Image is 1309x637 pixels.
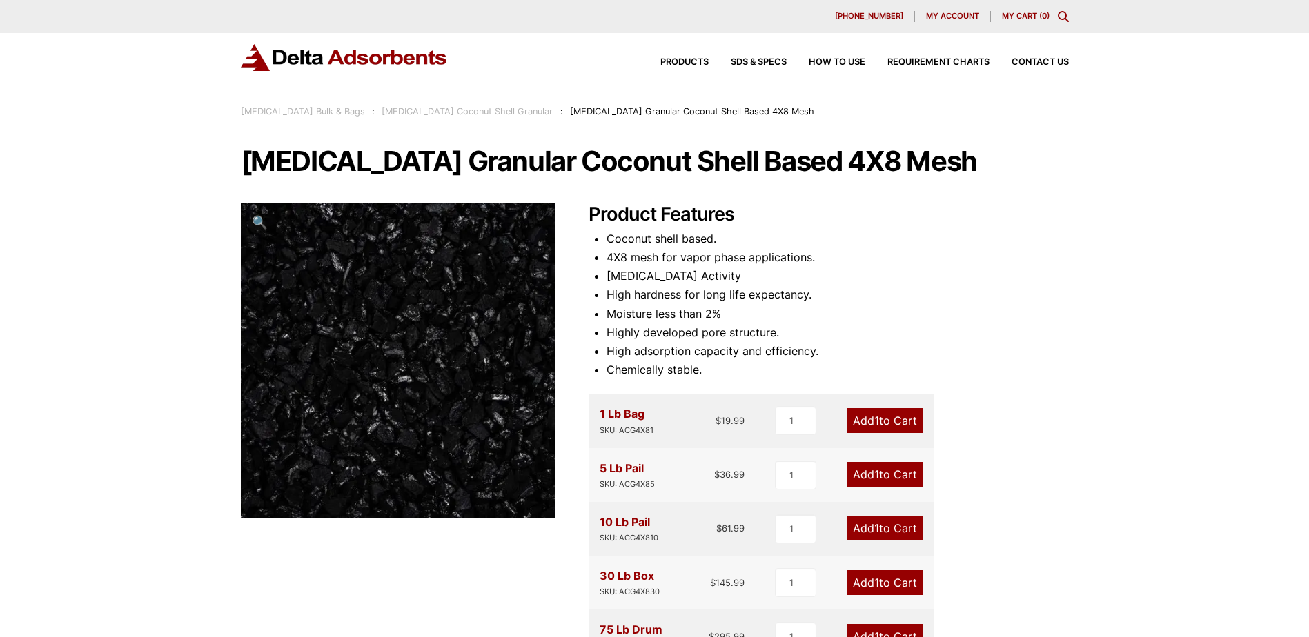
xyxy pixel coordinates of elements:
bdi: 145.99 [710,577,745,588]
a: [PHONE_NUMBER] [824,11,915,22]
li: Chemically stable. [607,361,1069,379]
div: SKU: ACG4X85 [600,478,655,491]
div: SKU: ACG4X810 [600,532,658,545]
img: Activated Carbon Mesh Granular [241,203,555,518]
li: 4X8 mesh for vapor phase applications. [607,248,1069,267]
span: 1 [874,414,879,427]
span: [MEDICAL_DATA] Granular Coconut Shell Based 4X8 Mesh [570,106,814,117]
span: $ [716,523,722,534]
li: Moisture less than 2% [607,305,1069,323]
span: How to Use [809,58,865,67]
span: SDS & SPECS [731,58,787,67]
li: [MEDICAL_DATA] Activity [607,267,1069,285]
div: 30 Lb Box [600,567,660,598]
h1: [MEDICAL_DATA] Granular Coconut Shell Based 4X8 Mesh [241,147,1069,176]
span: $ [714,469,720,480]
div: Toggle Modal Content [1058,11,1069,22]
span: $ [716,415,721,426]
bdi: 36.99 [714,469,745,480]
a: Contact Us [990,58,1069,67]
div: 1 Lb Bag [600,405,653,436]
li: Highly developed pore structure. [607,323,1069,342]
span: 1 [874,521,879,535]
a: Activated Carbon Mesh Granular [241,352,555,366]
a: [MEDICAL_DATA] Bulk & Bags [241,106,365,117]
span: Requirement Charts [887,58,990,67]
div: SKU: ACG4X81 [600,424,653,437]
span: 0 [1042,11,1047,21]
a: Add1to Cart [847,408,923,433]
span: 1 [874,576,879,589]
img: Delta Adsorbents [241,44,448,71]
span: [PHONE_NUMBER] [835,12,903,20]
bdi: 19.99 [716,415,745,426]
a: SDS & SPECS [709,58,787,67]
li: High hardness for long life expectancy. [607,285,1069,304]
div: 10 Lb Pail [600,513,658,545]
div: 5 Lb Pail [600,459,655,491]
span: 1 [874,467,879,481]
a: My Cart (0) [1002,11,1050,21]
span: Contact Us [1012,58,1069,67]
div: SKU: ACG4X830 [600,585,660,598]
a: Add1to Cart [847,516,923,540]
span: $ [710,577,716,588]
a: How to Use [787,58,865,67]
a: Add1to Cart [847,570,923,595]
a: Requirement Charts [865,58,990,67]
span: Products [660,58,709,67]
span: My account [926,12,979,20]
span: 🔍 [252,214,268,230]
a: [MEDICAL_DATA] Coconut Shell Granular [382,106,553,117]
span: : [560,106,563,117]
a: View full-screen image gallery [241,203,279,241]
a: My account [915,11,991,22]
li: Coconut shell based. [607,230,1069,248]
span: : [372,106,375,117]
li: High adsorption capacity and efficiency. [607,342,1069,361]
a: Add1to Cart [847,462,923,487]
a: Products [638,58,709,67]
bdi: 61.99 [716,523,745,534]
h2: Product Features [589,203,1069,226]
